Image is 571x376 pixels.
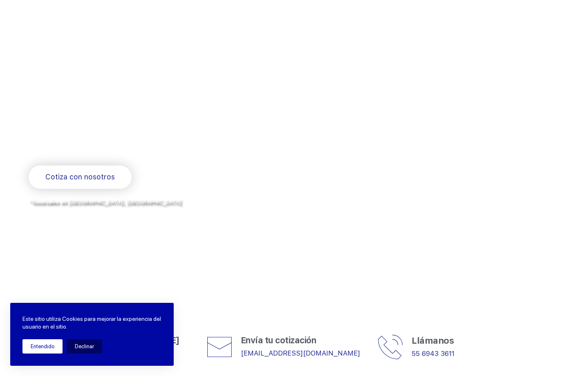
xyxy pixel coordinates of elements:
[22,339,63,354] button: Entendido
[22,315,161,331] p: Este sitio utiliza Cookies para mejorar la experiencia del usuario en el sitio.
[241,349,360,357] a: [EMAIL_ADDRESS][DOMAIN_NAME]
[29,199,181,205] span: *Sucursales en [GEOGRAPHIC_DATA], [GEOGRAPHIC_DATA]
[29,166,132,189] a: Cotiza con nosotros
[412,349,455,358] a: 55 6943 3611
[241,335,316,345] span: Envía tu cotización
[29,144,190,154] span: Rodamientos y refacciones industriales
[45,171,115,183] span: Cotiza con nosotros
[67,339,102,354] button: Declinar
[29,62,133,72] span: Bienvenido a Balerytodo®
[29,79,263,135] span: Somos los doctores de la industria
[29,208,226,214] span: y envíos a todo [GEOGRAPHIC_DATA] por la paquetería de su preferencia
[412,335,454,346] span: Llámanos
